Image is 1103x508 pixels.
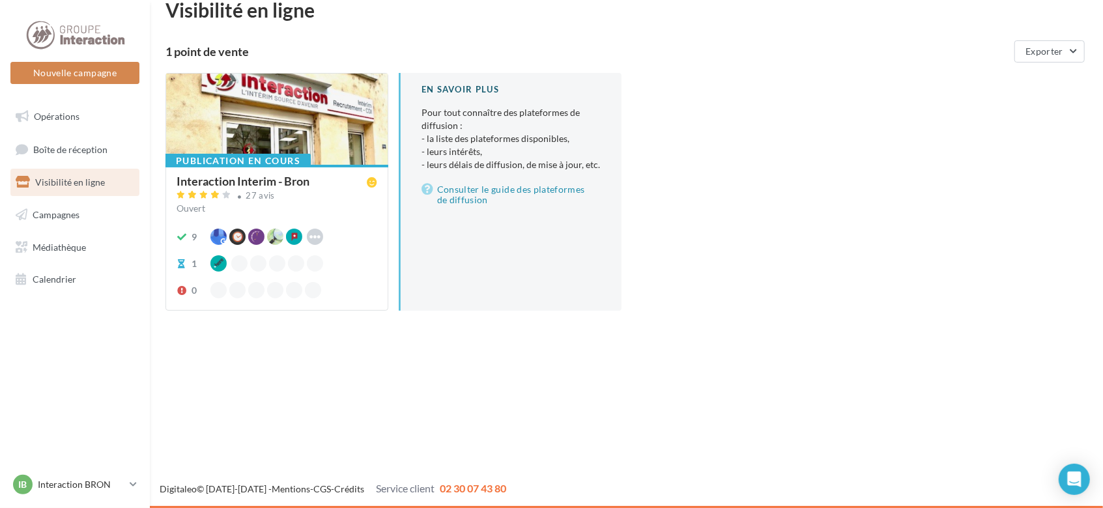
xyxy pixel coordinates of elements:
a: Digitaleo [160,483,197,494]
a: Consulter le guide des plateformes de diffusion [422,182,601,208]
a: Mentions [272,483,310,494]
a: Visibilité en ligne [8,169,142,196]
a: 27 avis [177,189,377,205]
span: IB [19,478,27,491]
div: En savoir plus [422,83,601,96]
div: 27 avis [246,191,275,200]
div: 1 point de vente [165,46,1009,57]
span: 02 30 07 43 80 [440,482,506,494]
span: Campagnes [33,209,79,220]
li: - leurs délais de diffusion, de mise à jour, etc. [422,158,601,171]
li: - leurs intérêts, [422,145,601,158]
span: Ouvert [177,203,205,214]
div: Interaction Interim - Bron [177,175,309,187]
div: Publication en cours [165,154,311,168]
span: Médiathèque [33,241,86,252]
button: Exporter [1014,40,1085,63]
a: CGS [313,483,331,494]
p: Interaction BRON [38,478,124,491]
span: Visibilité en ligne [35,176,105,188]
a: IB Interaction BRON [10,472,139,497]
span: Boîte de réception [33,143,107,154]
li: - la liste des plateformes disponibles, [422,132,601,145]
a: Campagnes [8,201,142,229]
button: Nouvelle campagne [10,62,139,84]
div: 9 [192,231,197,244]
span: © [DATE]-[DATE] - - - [160,483,506,494]
div: Open Intercom Messenger [1059,464,1090,495]
span: Exporter [1025,46,1063,57]
div: 0 [192,284,197,297]
a: Calendrier [8,266,142,293]
a: Crédits [334,483,364,494]
span: Service client [376,482,435,494]
a: Opérations [8,103,142,130]
a: Boîte de réception [8,135,142,163]
span: Opérations [34,111,79,122]
p: Pour tout connaître des plateformes de diffusion : [422,106,601,171]
div: 1 [192,257,197,270]
a: Médiathèque [8,234,142,261]
span: Calendrier [33,274,76,285]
